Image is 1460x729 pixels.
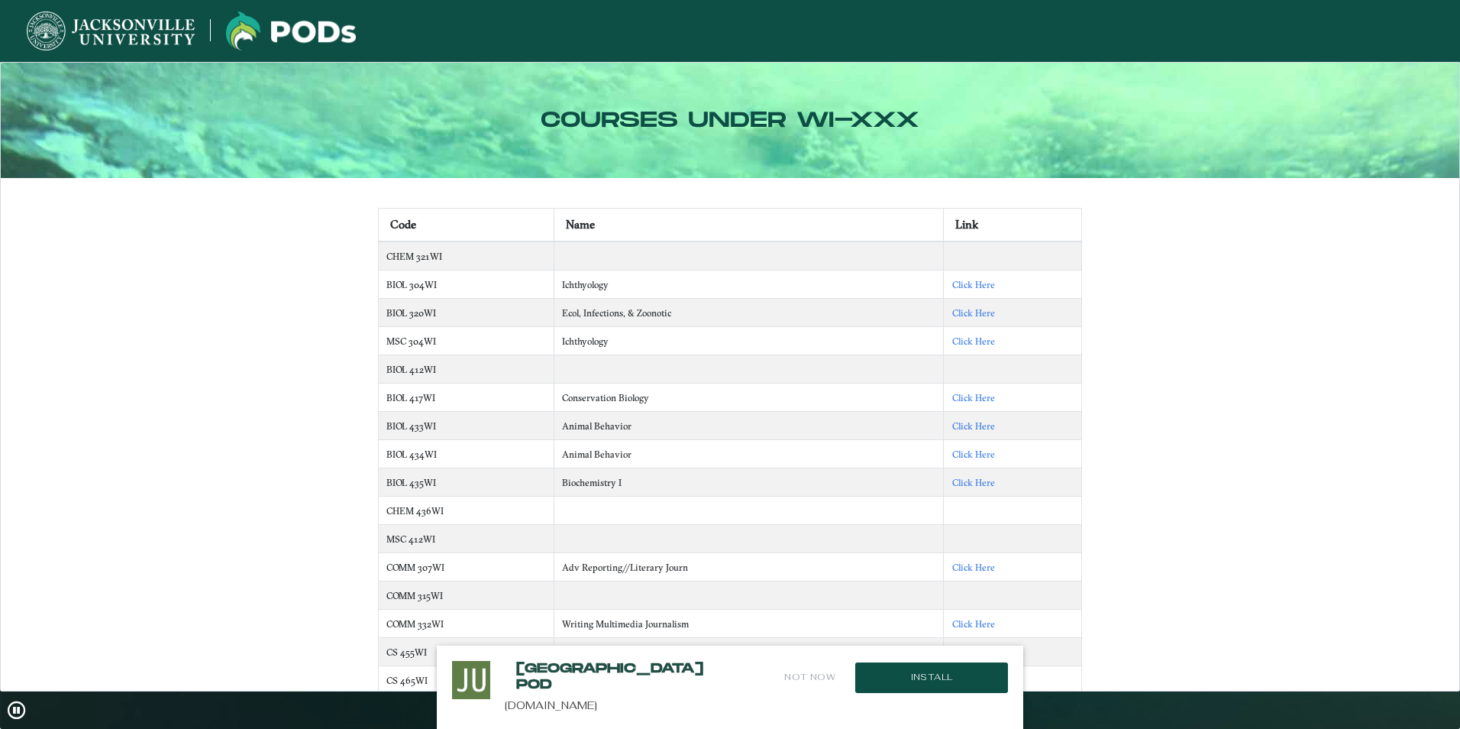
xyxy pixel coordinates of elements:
[554,299,944,327] td: Ecol, Infections, & Zoonotic
[378,412,554,440] td: BIOL 433WI
[378,525,554,553] td: MSC 412WI
[378,384,554,412] td: BIOL 417WI
[378,610,554,638] td: COMM 332WI
[378,666,554,695] td: CS 465WI
[15,108,1446,134] h2: Courses under wi-xxx
[952,477,995,488] a: Click Here
[554,327,944,355] td: Ichthyology
[452,661,490,699] img: Install this Application?
[378,638,554,666] td: CS 455WI
[554,412,944,440] td: Animal Behavior
[378,355,554,384] td: BIOL 412WI
[952,392,995,403] a: Click Here
[554,271,944,299] td: Ichthyology
[378,582,554,610] td: COMM 315WI
[378,327,554,355] td: MSC 304WI
[855,663,1008,693] button: Install
[27,11,195,50] img: Jacksonville University logo
[554,610,944,638] td: Writing Multimedia Journalism
[226,11,356,50] img: Jacksonville University logo
[952,420,995,432] a: Click Here
[952,307,995,319] a: Click Here
[378,271,554,299] td: BIOL 304WI
[554,468,944,497] td: Biochemistry I
[952,618,995,630] a: Click Here
[378,497,554,525] td: CHEM 436WI
[783,661,837,694] button: Not Now
[554,208,944,241] th: Name
[952,279,995,290] a: Click Here
[505,698,597,712] a: [DOMAIN_NAME]
[378,468,554,497] td: BIOL 435WI
[516,661,676,692] h2: [GEOGRAPHIC_DATA] POD
[554,638,944,666] td: Project Management & Practice
[944,208,1082,241] th: Link
[554,553,944,582] td: Adv Reporting//Literary Journ
[952,449,995,460] a: Click Here
[952,562,995,573] a: Click Here
[554,384,944,412] td: Conservation Biology
[378,208,554,241] th: Code
[378,241,554,271] td: CHEM 321WI
[554,440,944,468] td: Animal Behavior
[378,440,554,468] td: BIOL 434WI
[952,335,995,347] a: Click Here
[378,553,554,582] td: COMM 307WI
[378,299,554,327] td: BIOL 320WI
